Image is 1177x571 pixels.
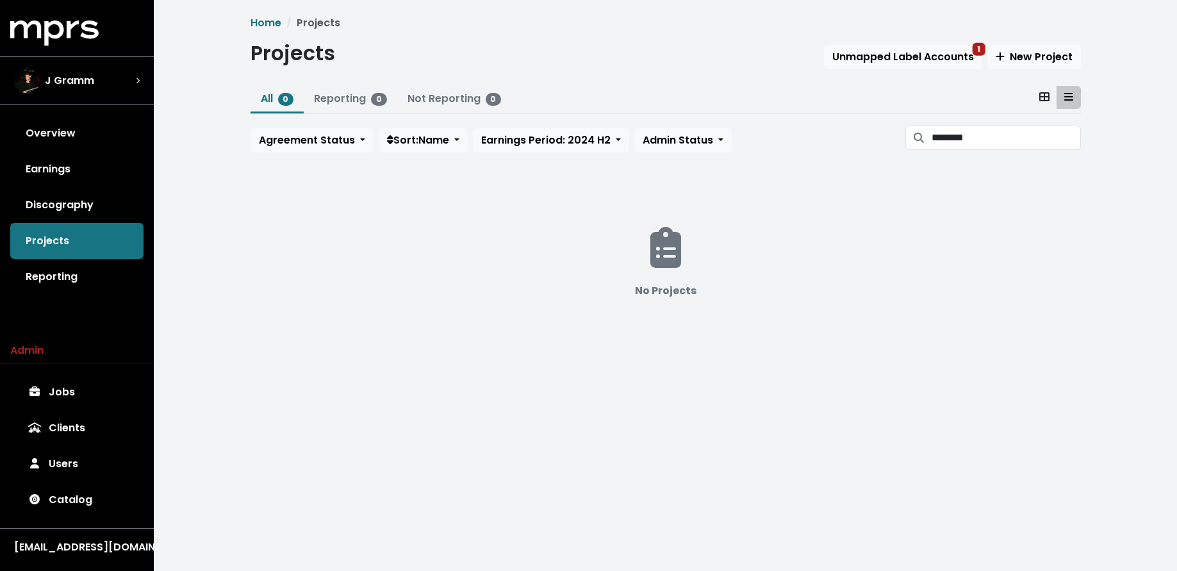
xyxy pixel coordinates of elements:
[486,93,502,106] span: 0
[634,128,732,153] button: Admin Status
[824,45,982,69] button: Unmapped Label Accounts1
[10,482,144,518] a: Catalog
[481,133,611,147] span: Earnings Period: 2024 H2
[987,45,1081,69] button: New Project
[45,73,94,88] span: J Gramm
[10,446,144,482] a: Users
[314,91,387,106] a: Reporting0
[10,410,144,446] a: Clients
[261,91,294,106] a: All0
[251,15,1081,31] nav: breadcrumb
[10,187,144,223] a: Discography
[371,93,387,106] span: 0
[278,93,294,106] span: 0
[996,49,1073,64] span: New Project
[10,539,144,556] button: [EMAIL_ADDRESS][DOMAIN_NAME]
[14,540,140,555] div: [EMAIL_ADDRESS][DOMAIN_NAME]
[407,91,502,106] a: Not Reporting0
[643,133,713,147] span: Admin Status
[832,49,974,64] span: Unmapped Label Accounts
[1064,92,1073,102] svg: Table View
[251,41,335,65] h1: Projects
[10,25,99,40] a: mprs logo
[10,259,144,295] a: Reporting
[259,133,355,147] span: Agreement Status
[251,128,374,153] button: Agreement Status
[379,128,468,153] button: Sort:Name
[14,68,40,94] img: The selected account / producer
[972,43,985,56] span: 1
[251,15,281,30] a: Home
[387,133,449,147] span: Sort: Name
[1039,92,1049,102] svg: Card View
[10,374,144,410] a: Jobs
[10,115,144,151] a: Overview
[281,15,340,31] li: Projects
[635,283,696,298] b: No Projects
[473,128,629,153] button: Earnings Period: 2024 H2
[932,126,1080,150] input: Search projects
[10,151,144,187] a: Earnings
